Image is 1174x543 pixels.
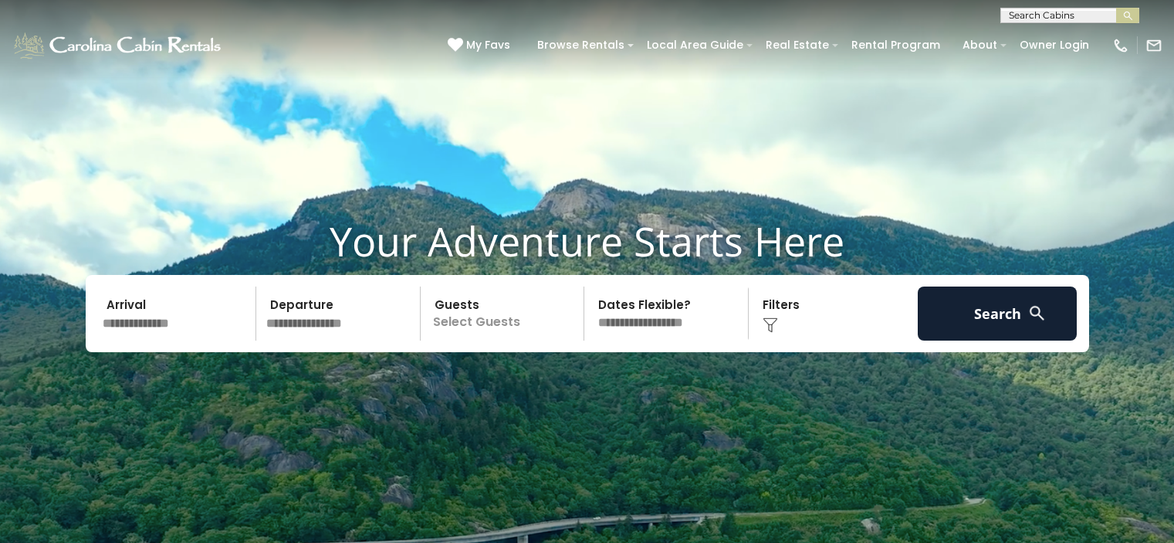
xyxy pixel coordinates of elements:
[763,317,778,333] img: filter--v1.png
[918,287,1078,341] button: Search
[1145,37,1162,54] img: mail-regular-white.png
[1112,37,1129,54] img: phone-regular-white.png
[955,33,1005,57] a: About
[425,287,584,341] p: Select Guests
[448,37,514,54] a: My Favs
[466,37,510,53] span: My Favs
[639,33,751,57] a: Local Area Guide
[844,33,948,57] a: Rental Program
[1027,304,1047,323] img: search-regular-white.png
[12,30,225,61] img: White-1-1-2.png
[1012,33,1097,57] a: Owner Login
[12,217,1162,265] h1: Your Adventure Starts Here
[529,33,632,57] a: Browse Rentals
[758,33,837,57] a: Real Estate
